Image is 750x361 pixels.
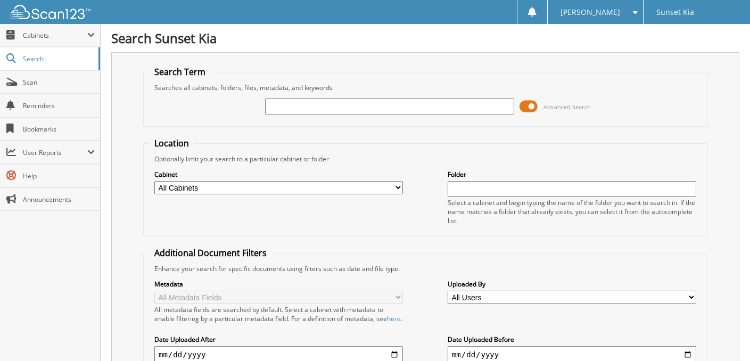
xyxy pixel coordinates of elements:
h1: Search Sunset Kia [111,29,739,47]
legend: Additional Document Filters [149,247,272,259]
span: Announcements [23,195,95,204]
div: Searches all cabinets, folders, files, metadata, and keywords [149,83,702,92]
div: All metadata fields are searched by default. Select a cabinet with metadata to enable filtering b... [154,305,403,323]
span: Cabinets [23,31,87,40]
span: User Reports [23,148,87,157]
label: Date Uploaded After [154,335,403,344]
img: scan123-logo-white.svg [11,5,90,19]
div: Enhance your search for specific documents using filters such as date and file type. [149,264,702,273]
span: Advanced Search [543,103,591,111]
label: Folder [448,170,696,179]
label: Cabinet [154,170,403,179]
span: Bookmarks [23,125,95,134]
legend: Search Term [149,66,211,78]
span: [PERSON_NAME] [561,9,620,15]
label: Metadata [154,280,403,289]
label: Date Uploaded Before [448,335,696,344]
div: Optionally limit your search to a particular cabinet or folder [149,154,702,163]
span: Help [23,171,95,180]
div: Select a cabinet and begin typing the name of the folder you want to search in. If the name match... [448,198,696,225]
a: here [387,314,401,323]
span: Search [23,54,93,63]
span: Reminders [23,101,95,110]
legend: Location [149,137,194,149]
span: Scan [23,78,95,87]
span: Sunset Kia [656,9,694,15]
label: Uploaded By [448,280,696,289]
